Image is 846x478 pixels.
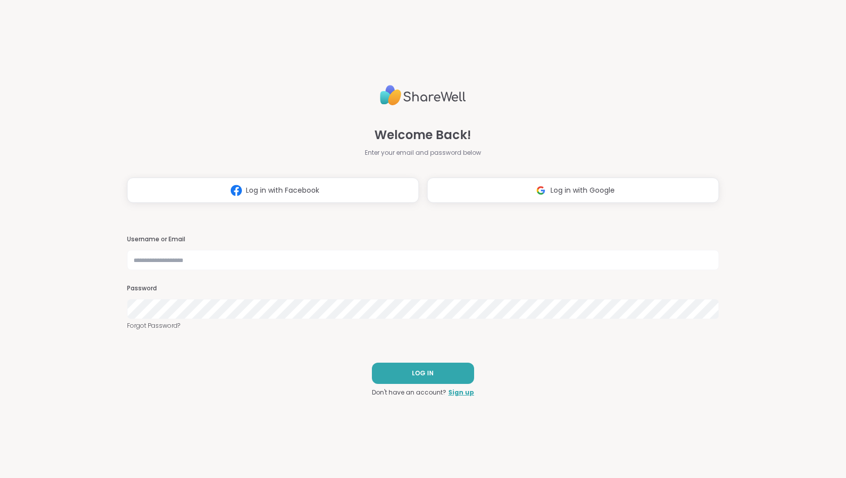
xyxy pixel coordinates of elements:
[365,148,481,157] span: Enter your email and password below
[551,185,615,196] span: Log in with Google
[448,388,474,397] a: Sign up
[372,363,474,384] button: LOG IN
[380,81,466,110] img: ShareWell Logo
[372,388,446,397] span: Don't have an account?
[127,284,719,293] h3: Password
[246,185,319,196] span: Log in with Facebook
[127,178,419,203] button: Log in with Facebook
[427,178,719,203] button: Log in with Google
[531,181,551,200] img: ShareWell Logomark
[127,321,719,330] a: Forgot Password?
[227,181,246,200] img: ShareWell Logomark
[374,126,471,144] span: Welcome Back!
[412,369,434,378] span: LOG IN
[127,235,719,244] h3: Username or Email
